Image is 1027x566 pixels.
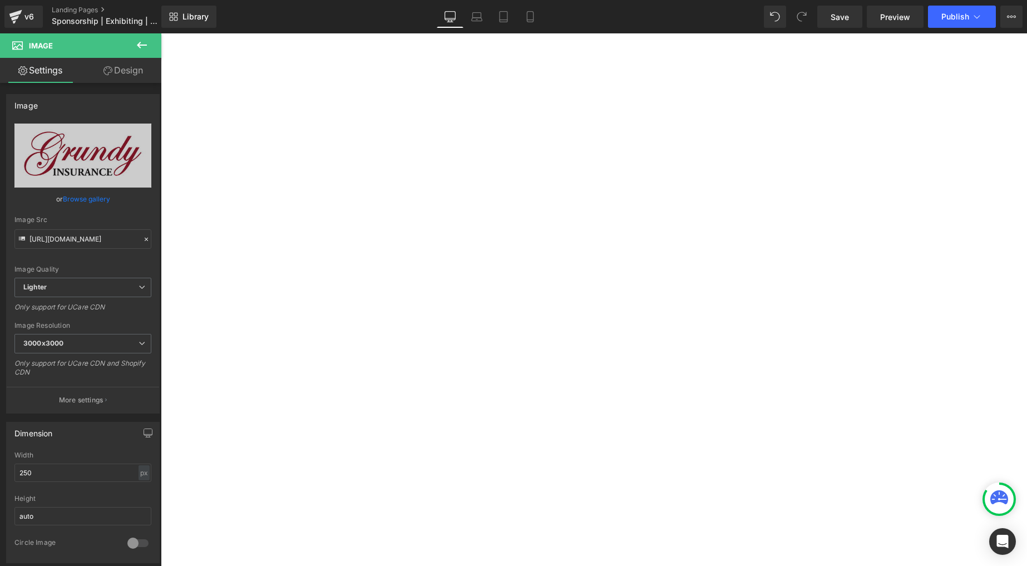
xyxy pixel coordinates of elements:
div: or [14,193,151,205]
a: Desktop [437,6,463,28]
div: Width [14,451,151,459]
div: Image Resolution [14,322,151,329]
div: Only support for UCare CDN [14,303,151,319]
button: Publish [928,6,996,28]
a: New Library [161,6,216,28]
span: Sponsorship | Exhibiting | Advertising [52,17,159,26]
span: Publish [941,12,969,21]
a: Mobile [517,6,544,28]
input: auto [14,464,151,482]
a: v6 [4,6,43,28]
div: px [139,465,150,480]
div: Height [14,495,151,503]
a: Design [83,58,164,83]
span: Image [29,41,53,50]
a: Browse gallery [63,189,110,209]
input: auto [14,507,151,525]
b: 3000x3000 [23,339,63,347]
a: Laptop [463,6,490,28]
span: Library [182,12,209,22]
div: Image Quality [14,265,151,273]
a: Tablet [490,6,517,28]
button: Undo [764,6,786,28]
input: Link [14,229,151,249]
div: Dimension [14,422,53,438]
span: Preview [880,11,910,23]
button: More [1000,6,1023,28]
div: Image Src [14,216,151,224]
button: More settings [7,387,159,413]
div: Image [14,95,38,110]
a: Landing Pages [52,6,180,14]
p: More settings [59,395,103,405]
b: Lighter [23,283,47,291]
button: Redo [791,6,813,28]
span: Save [831,11,849,23]
a: Preview [867,6,924,28]
div: Circle Image [14,538,116,550]
div: v6 [22,9,36,24]
div: Only support for UCare CDN and Shopify CDN [14,359,151,384]
div: Open Intercom Messenger [989,528,1016,555]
